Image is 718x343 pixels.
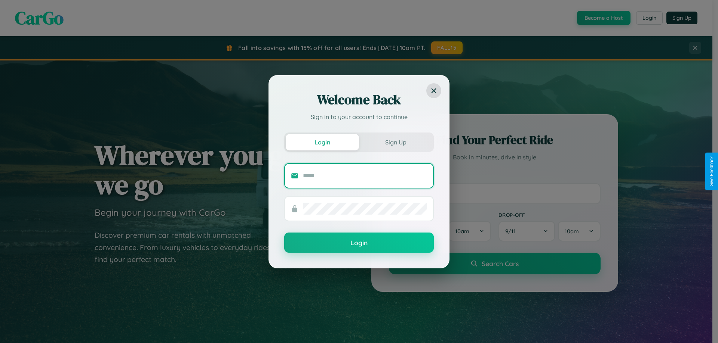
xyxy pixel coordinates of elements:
[284,91,434,109] h2: Welcome Back
[284,233,434,253] button: Login
[286,134,359,150] button: Login
[709,156,714,187] div: Give Feedback
[359,134,432,150] button: Sign Up
[284,112,434,121] p: Sign in to your account to continue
